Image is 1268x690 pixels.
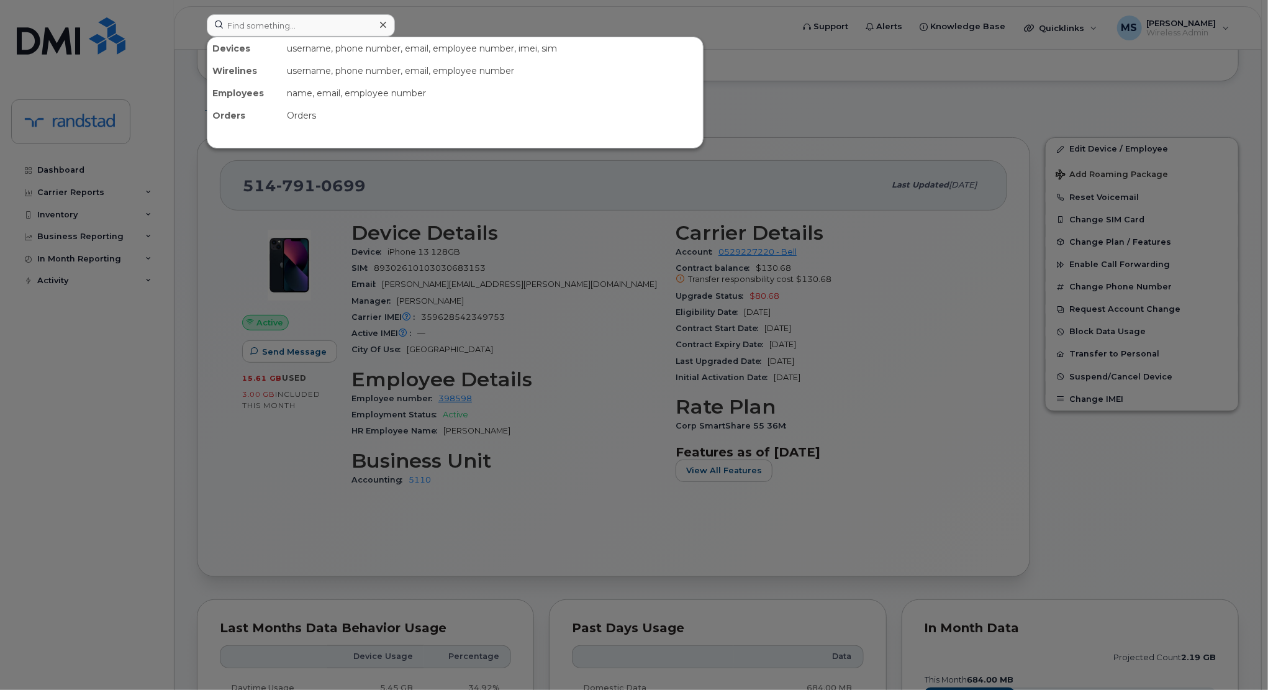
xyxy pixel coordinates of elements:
[207,60,282,82] div: Wirelines
[282,104,703,127] div: Orders
[282,60,703,82] div: username, phone number, email, employee number
[207,37,282,60] div: Devices
[207,14,395,37] input: Find something...
[207,104,282,127] div: Orders
[282,82,703,104] div: name, email, employee number
[282,37,703,60] div: username, phone number, email, employee number, imei, sim
[207,82,282,104] div: Employees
